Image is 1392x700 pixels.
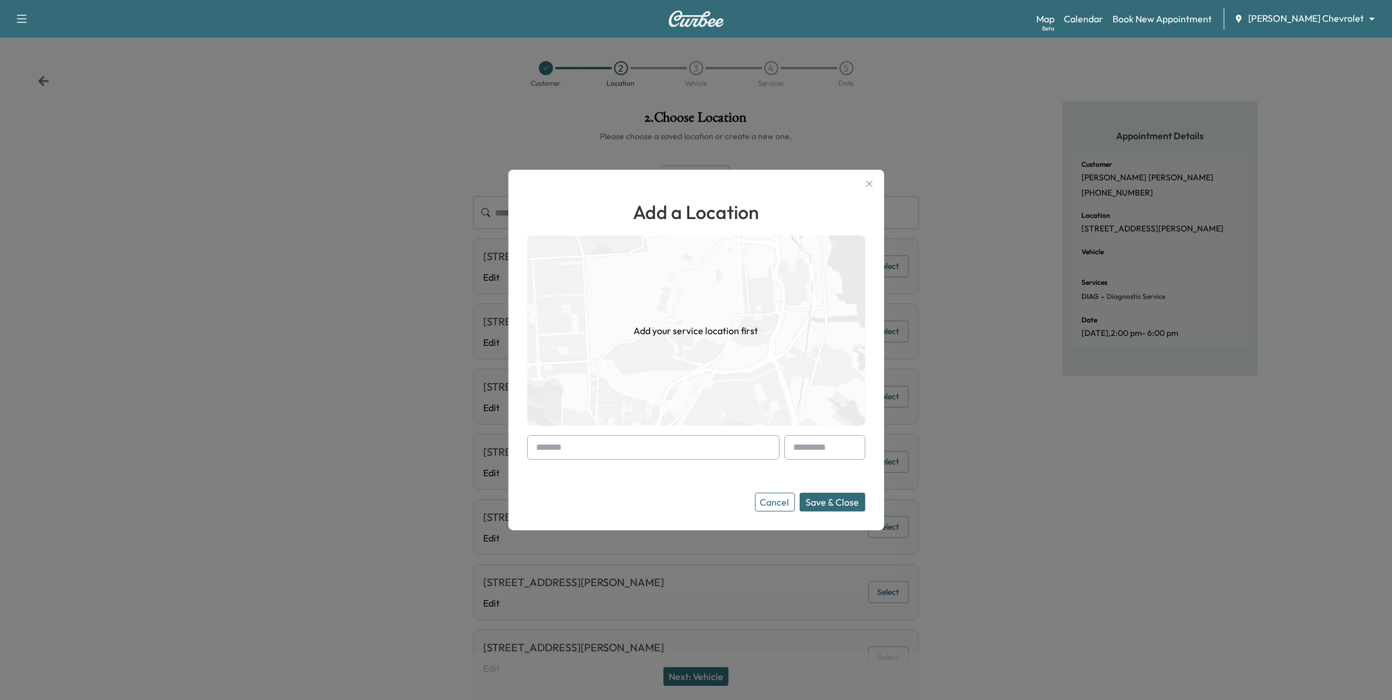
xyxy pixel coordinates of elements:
[634,324,759,338] h1: Add your service location first
[1042,24,1054,33] div: Beta
[1064,12,1103,26] a: Calendar
[800,493,865,511] button: Save & Close
[1113,12,1212,26] a: Book New Appointment
[1248,12,1364,25] span: [PERSON_NAME] Chevrolet
[755,493,795,511] button: Cancel
[1036,12,1054,26] a: MapBeta
[527,198,865,226] h1: Add a Location
[668,11,724,27] img: Curbee Logo
[527,235,865,426] img: empty-map-CL6vilOE.png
